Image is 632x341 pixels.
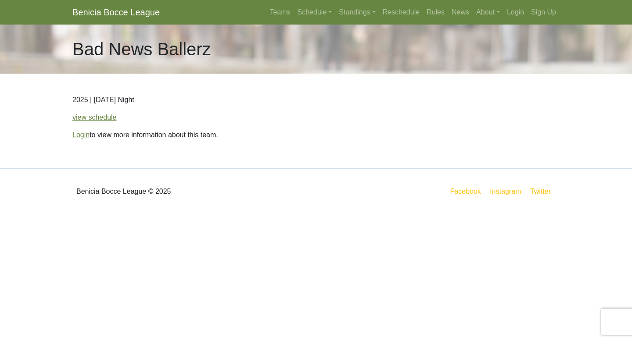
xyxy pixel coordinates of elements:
a: News [448,4,473,21]
a: Reschedule [379,4,424,21]
div: Benicia Bocce League © 2025 [66,176,316,207]
a: Login [72,131,90,139]
a: About [473,4,503,21]
a: Schedule [294,4,336,21]
a: Sign Up [528,4,560,21]
p: to view more information about this team. [72,130,560,140]
p: 2025 | [DATE] Night [72,95,560,105]
a: Standings [335,4,379,21]
a: Login [503,4,528,21]
a: Benicia Bocce League [72,4,160,21]
a: Facebook [449,186,483,197]
a: Twitter [528,186,558,197]
a: view schedule [72,114,117,121]
a: Teams [266,4,294,21]
a: Rules [423,4,448,21]
a: Instagram [488,186,523,197]
h1: Bad News Ballerz [72,39,211,60]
